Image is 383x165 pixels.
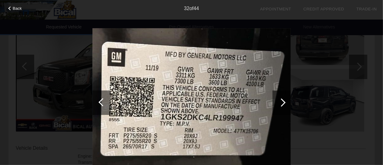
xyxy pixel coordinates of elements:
a: Credit Approved [303,7,344,11]
span: Back [13,6,22,11]
a: Appointment [260,7,291,11]
span: 32 [184,6,190,11]
a: Trade-In [356,7,377,11]
span: 44 [193,6,199,11]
